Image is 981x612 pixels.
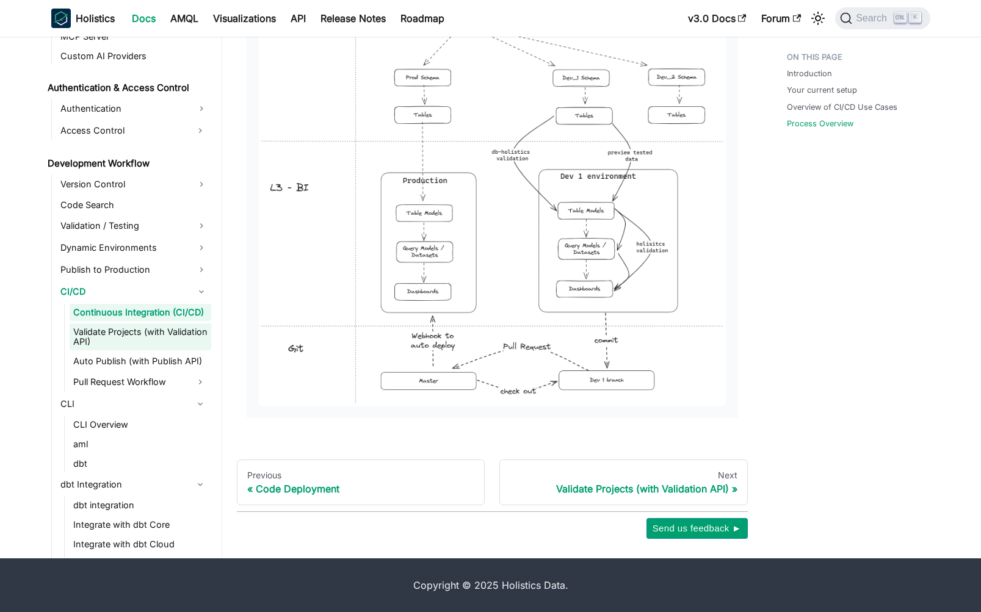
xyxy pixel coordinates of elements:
span: Send us feedback ► [653,520,742,536]
a: dbt integration [70,497,211,514]
button: Collapse sidebar category 'CLI' [189,394,211,414]
button: Switch between dark and light mode (currently light mode) [808,9,828,28]
a: PreviousCode Deployment [237,459,485,506]
a: Docs [125,9,163,28]
a: Integrate with dbt Cloud [70,536,211,553]
button: Collapse sidebar category 'dbt Integration' [189,475,211,494]
a: Development Workflow [44,155,211,172]
a: HolisticsHolistics [51,9,115,28]
a: NextValidate Projects (with Validation API) [499,459,748,506]
a: Authentication [57,99,211,118]
a: Authentication & Access Control [44,79,211,96]
a: CLI [57,394,189,414]
button: Search (Ctrl+K) [835,7,930,29]
a: Overview of CI/CD Use Cases [787,101,897,113]
a: MCP Server [57,28,211,45]
a: Custom AI Providers [57,48,211,65]
div: Validate Projects (with Validation API) [510,483,737,495]
a: dbt [70,455,211,472]
a: Validation / Testing [57,216,211,236]
a: Code Search [57,196,211,214]
a: AMQL [163,9,206,28]
a: Version Control [57,175,211,194]
a: CLI Overview [70,416,211,433]
a: Release Notes [313,9,393,28]
img: Holistics [51,9,71,28]
nav: Docs pages [237,459,748,506]
button: Send us feedback ► [646,518,748,539]
a: CI/CD [57,282,211,301]
a: Process Overview [787,118,853,129]
a: API [283,9,313,28]
a: Visualizations [206,9,283,28]
a: Continuous Integration (CI/CD) [70,304,211,321]
a: Roadmap [393,9,452,28]
div: Copyright © 2025 Holistics Data. [103,578,879,592]
span: Search [852,13,894,24]
a: Pull Request Workflow [70,372,189,392]
a: dbt Integration [57,475,189,494]
a: Auto Publish (with Publish API) [70,353,211,370]
a: Modeling in dbt vs in Holistics [70,555,211,572]
a: Forum [754,9,808,28]
a: Your current setup [787,84,857,96]
div: Code Deployment [247,483,475,495]
a: Validate Projects (with Validation API) [70,323,211,350]
a: Integrate with dbt Core [70,516,211,533]
b: Holistics [76,11,115,26]
kbd: K [909,12,921,23]
a: Dynamic Environments [57,238,211,257]
a: v3.0 Docs [681,9,754,28]
a: Introduction [787,68,832,79]
a: Access Control [57,121,189,140]
a: aml [70,436,211,453]
button: Expand sidebar category 'Pull Request Workflow' [189,372,211,392]
div: Next [510,470,737,481]
div: Previous [247,470,475,481]
a: Publish to Production [57,260,211,279]
button: Expand sidebar category 'Access Control' [189,121,211,140]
